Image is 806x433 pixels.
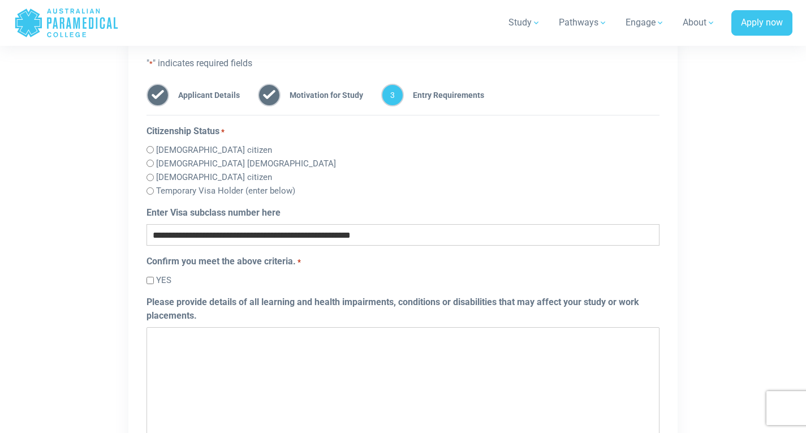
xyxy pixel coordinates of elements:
[146,57,660,70] p: " " indicates required fields
[156,157,336,170] label: [DEMOGRAPHIC_DATA] [DEMOGRAPHIC_DATA]
[404,84,484,106] span: Entry Requirements
[619,7,671,38] a: Engage
[14,5,119,41] a: Australian Paramedical College
[258,84,281,106] span: 2
[156,144,272,157] label: [DEMOGRAPHIC_DATA] citizen
[156,171,272,184] label: [DEMOGRAPHIC_DATA] citizen
[156,185,295,198] label: Temporary Visa Holder (enter below)
[146,295,660,323] label: Please provide details of all learning and health impairments, conditions or disabilities that ma...
[502,7,548,38] a: Study
[146,125,660,138] legend: Citizenship Status
[146,206,281,220] label: Enter Visa subclass number here
[146,255,660,268] legend: Confirm you meet the above criteria.
[146,84,169,106] span: 1
[169,84,240,106] span: Applicant Details
[676,7,722,38] a: About
[281,84,363,106] span: Motivation for Study
[156,274,171,287] label: YES
[552,7,614,38] a: Pathways
[381,84,404,106] span: 3
[731,10,792,36] a: Apply now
